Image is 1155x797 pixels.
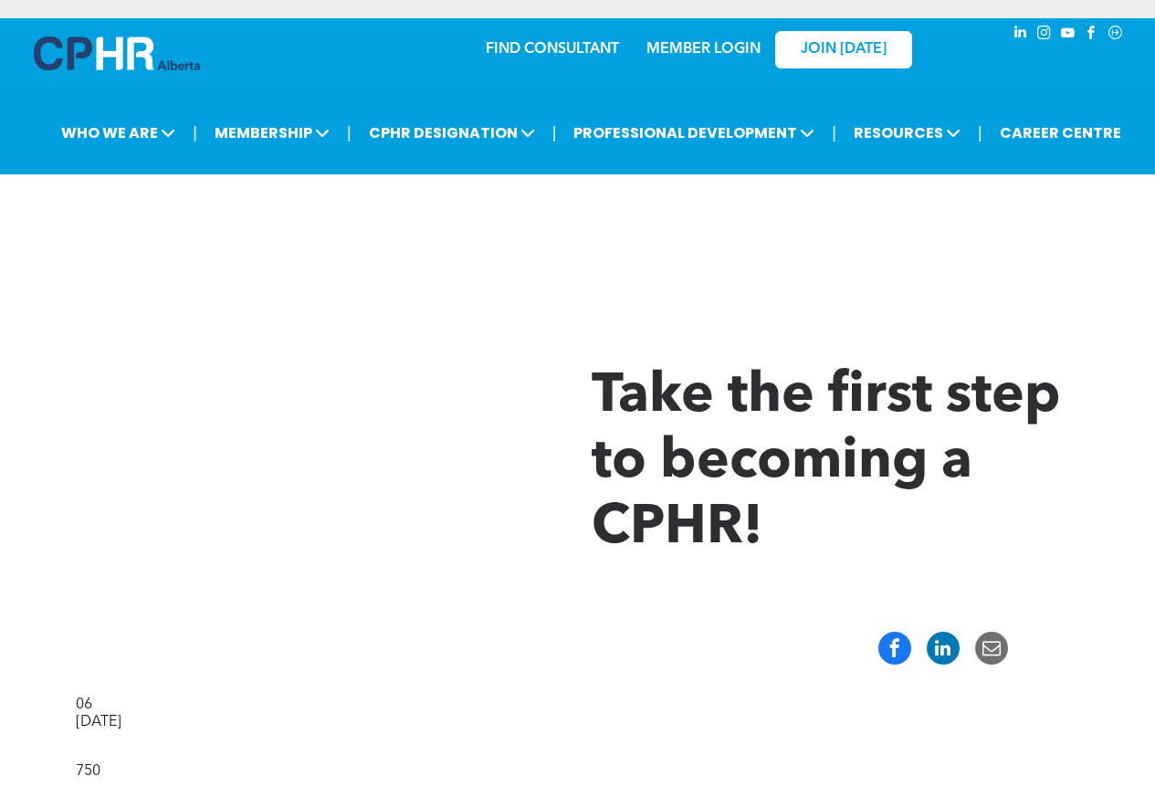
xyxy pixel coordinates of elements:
span: WHO WE ARE [56,116,181,150]
div: 750 [76,763,1080,781]
span: JOIN [DATE] [801,41,887,58]
li: | [832,114,836,152]
a: CAREER CENTRE [994,116,1127,150]
div: [DATE] [76,714,1080,731]
span: PROFESSIONAL DEVELOPMENT [568,116,820,150]
a: instagram [1034,23,1055,47]
span: CPHR DESIGNATION [363,116,541,150]
li: | [193,114,197,152]
a: youtube [1058,23,1078,47]
span: MEMBERSHIP [209,116,335,150]
a: Social network [1106,23,1126,47]
img: A blue and white logo for cp alberta [34,37,200,70]
span: RESOURCES [848,116,966,150]
span: Take the first step to becoming a CPHR! [592,370,1060,556]
li: | [978,114,982,152]
div: 06 [76,697,1080,714]
a: facebook [1082,23,1102,47]
a: linkedin [1011,23,1031,47]
a: JOIN [DATE] [775,31,912,68]
a: FIND CONSULTANT [486,42,619,57]
li: | [347,114,352,152]
li: | [552,114,557,152]
a: MEMBER LOGIN [646,42,761,57]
